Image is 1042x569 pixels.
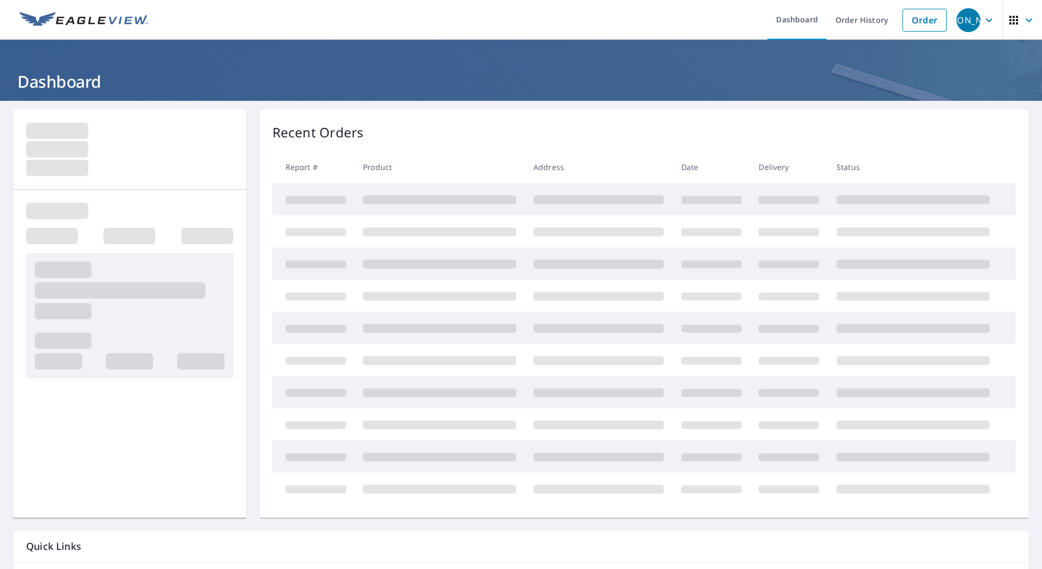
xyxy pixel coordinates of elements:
th: Address [525,151,673,183]
div: [PERSON_NAME] [956,8,980,32]
a: Order [902,9,947,32]
th: Date [673,151,750,183]
img: EV Logo [20,12,148,28]
th: Report # [272,151,355,183]
th: Status [828,151,998,183]
p: Recent Orders [272,123,364,142]
h1: Dashboard [13,70,1029,93]
th: Product [354,151,525,183]
th: Delivery [750,151,828,183]
p: Quick Links [26,540,1016,553]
